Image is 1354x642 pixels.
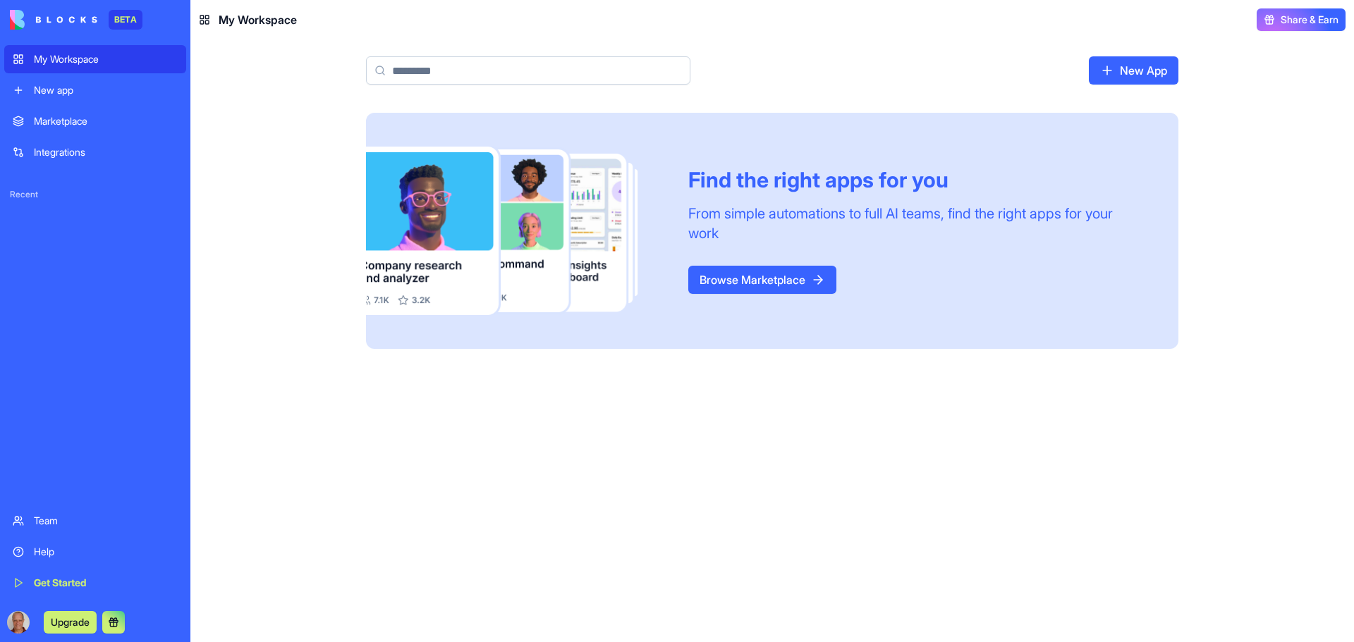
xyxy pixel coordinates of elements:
img: logo [10,10,97,30]
span: My Workspace [219,11,297,28]
span: Share & Earn [1281,13,1338,27]
div: Marketplace [34,114,178,128]
button: Upgrade [44,611,97,634]
div: New app [34,83,178,97]
a: Integrations [4,138,186,166]
a: Help [4,538,186,566]
img: ACg8ocJkv4jZRFjzReaFmrk5Jc0K6q8RL9cmmdW7l0nNxlLQVN5DMhly-g=s96-c [7,611,30,634]
button: Share & Earn [1257,8,1346,31]
div: Team [34,514,178,528]
div: BETA [109,10,142,30]
div: Help [34,545,178,559]
a: BETA [10,10,142,30]
div: Get Started [34,576,178,590]
a: Team [4,507,186,535]
a: Marketplace [4,107,186,135]
a: New app [4,76,186,104]
a: Upgrade [44,615,97,629]
a: Browse Marketplace [688,266,836,294]
div: From simple automations to full AI teams, find the right apps for your work [688,204,1145,243]
a: My Workspace [4,45,186,73]
a: New App [1089,56,1178,85]
span: Recent [4,189,186,200]
div: Integrations [34,145,178,159]
a: Get Started [4,569,186,597]
div: My Workspace [34,52,178,66]
img: Frame_181_egmpey.png [366,147,666,315]
div: Find the right apps for you [688,167,1145,192]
